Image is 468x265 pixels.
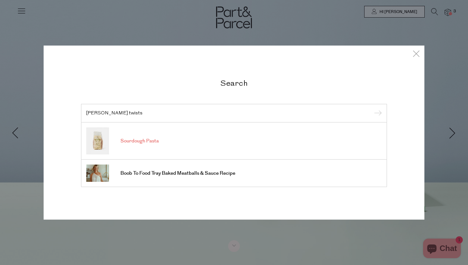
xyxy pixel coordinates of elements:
[120,170,235,177] span: Boob To Food Tray Baked Meatballs & Sauce Recipe
[81,78,387,87] h2: Search
[86,127,382,155] a: Sourdough Pasta
[86,110,382,115] input: Search
[120,138,159,144] span: Sourdough Pasta
[86,127,109,155] img: Sourdough Pasta
[86,165,382,182] a: Boob To Food Tray Baked Meatballs & Sauce Recipe
[86,165,109,182] img: Boob To Food Tray Baked Meatballs & Sauce Recipe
